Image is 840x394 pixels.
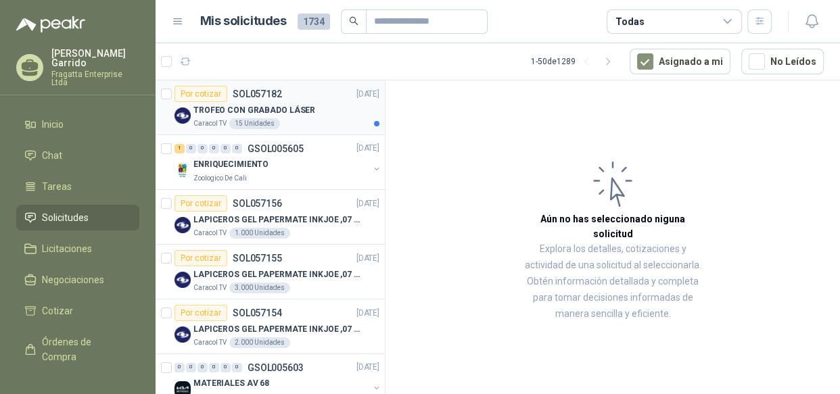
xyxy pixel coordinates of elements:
p: Caracol TV [193,282,227,293]
p: SOL057182 [233,89,282,99]
p: Caracol TV [193,228,227,239]
a: Por cotizarSOL057156[DATE] Company LogoLAPICEROS GEL PAPERMATE INKJOE ,07 1 LOGO 1 TINTACaracol T... [156,190,385,245]
a: 1 0 0 0 0 0 GSOL005605[DATE] Company LogoENRIQUECIMIENTOZoologico De Cali [174,141,382,184]
h1: Mis solicitudes [200,11,287,31]
button: Asignado a mi [630,49,730,74]
p: GSOL005603 [248,363,304,372]
div: 0 [186,144,196,153]
p: LAPICEROS GEL PAPERMATE INKJOE ,07 1 LOGO 1 TINTA [193,323,362,336]
p: GSOL005605 [248,144,304,153]
p: Fragatta Enterprise Ltda [51,70,139,87]
p: [DATE] [356,307,379,320]
div: 0 [232,144,242,153]
img: Company Logo [174,272,191,288]
div: 0 [232,363,242,372]
a: Tareas [16,174,139,199]
a: Licitaciones [16,236,139,262]
a: Por cotizarSOL057154[DATE] Company LogoLAPICEROS GEL PAPERMATE INKJOE ,07 1 LOGO 1 TINTACaracol T... [156,299,385,354]
p: Caracol TV [193,337,227,348]
span: search [349,16,358,26]
div: 0 [197,144,208,153]
p: SOL057155 [233,253,282,263]
div: 15 Unidades [229,118,280,129]
span: Solicitudes [42,210,89,225]
span: Negociaciones [42,272,104,287]
span: Licitaciones [42,241,92,256]
p: Caracol TV [193,118,227,129]
span: Cotizar [42,303,73,318]
p: ENRIQUECIMIENTO [193,159,269,172]
a: Órdenes de Compra [16,329,139,370]
a: Inicio [16,112,139,137]
p: [DATE] [356,88,379,101]
div: Por cotizar [174,250,227,266]
div: 1 - 50 de 1289 [531,51,619,72]
p: Explora los detalles, cotizaciones y actividad de una solicitud al seleccionarla. Obtén informaci... [521,241,705,322]
img: Company Logo [174,217,191,233]
img: Company Logo [174,107,191,124]
p: LAPICEROS GEL PAPERMATE INKJOE ,07 1 LOGO 1 TINTA [193,214,362,226]
a: Negociaciones [16,267,139,293]
a: Chat [16,143,139,168]
a: Cotizar [16,298,139,324]
div: 3.000 Unidades [229,282,290,293]
p: [DATE] [356,143,379,155]
div: 0 [220,144,231,153]
div: Por cotizar [174,195,227,212]
div: 0 [197,363,208,372]
a: Por cotizarSOL057182[DATE] Company LogoTROFEO CON GRABADO LÁSERCaracol TV15 Unidades [156,80,385,135]
div: 2.000 Unidades [229,337,290,348]
button: No Leídos [741,49,824,74]
h3: Aún no has seleccionado niguna solicitud [521,212,705,241]
img: Company Logo [174,326,191,343]
div: 1 [174,144,185,153]
div: 0 [186,363,196,372]
p: [DATE] [356,252,379,265]
div: 1.000 Unidades [229,228,290,239]
div: 0 [209,144,219,153]
img: Logo peakr [16,16,85,32]
div: 0 [220,363,231,372]
p: SOL057154 [233,308,282,318]
p: LAPICEROS GEL PAPERMATE INKJOE ,07 1 LOGO 1 TINTA [193,268,362,281]
p: MATERIALES AV 68 [193,378,269,391]
p: SOL057156 [233,199,282,208]
a: Por cotizarSOL057155[DATE] Company LogoLAPICEROS GEL PAPERMATE INKJOE ,07 1 LOGO 1 TINTACaracol T... [156,245,385,299]
p: [DATE] [356,362,379,374]
span: Tareas [42,179,72,194]
div: Por cotizar [174,86,227,102]
p: TROFEO CON GRABADO LÁSER [193,104,315,117]
span: Órdenes de Compra [42,335,126,364]
span: Chat [42,148,62,163]
img: Company Logo [174,162,191,178]
div: Todas [615,14,644,29]
div: 0 [209,363,219,372]
span: Inicio [42,117,64,132]
p: [DATE] [356,197,379,210]
div: 0 [174,363,185,372]
a: Solicitudes [16,205,139,230]
span: 1734 [298,14,330,30]
div: Por cotizar [174,305,227,321]
p: [PERSON_NAME] Garrido [51,49,139,68]
p: Zoologico De Cali [193,173,247,184]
